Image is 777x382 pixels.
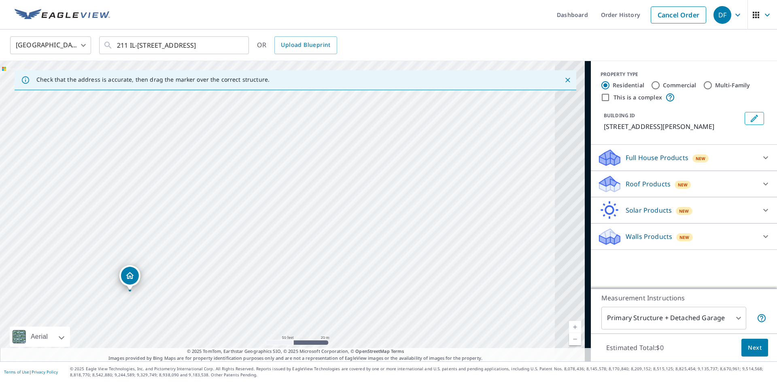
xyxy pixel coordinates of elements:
[4,369,58,374] p: |
[748,343,762,353] span: Next
[597,148,771,167] div: Full House ProductsNew
[696,155,706,162] span: New
[651,6,706,23] a: Cancel Order
[678,182,688,188] span: New
[626,205,672,215] p: Solar Products
[70,366,773,378] p: © 2025 Eagle View Technologies, Inc. and Pictometry International Corp. All Rights Reserved. Repo...
[626,179,671,189] p: Roof Products
[613,81,644,89] label: Residential
[187,348,404,355] span: © 2025 TomTom, Earthstar Geographics SIO, © 2025 Microsoft Corporation, ©
[10,327,70,347] div: Aerial
[713,6,731,24] div: DF
[274,36,337,54] a: Upload Blueprint
[663,81,696,89] label: Commercial
[626,232,672,241] p: Walls Products
[119,265,140,290] div: Dropped pin, building 1, Residential property, 211 Carroll St Pawnee, IL 62558
[4,369,29,375] a: Terms of Use
[355,348,389,354] a: OpenStreetMap
[679,208,689,214] span: New
[281,40,330,50] span: Upload Blueprint
[604,122,741,131] p: [STREET_ADDRESS][PERSON_NAME]
[32,369,58,375] a: Privacy Policy
[626,153,688,163] p: Full House Products
[569,321,581,333] a: Current Level 19, Zoom In
[604,112,635,119] p: BUILDING ID
[745,112,764,125] button: Edit building 1
[36,76,270,83] p: Check that the address is accurate, then drag the marker over the correct structure.
[597,227,771,246] div: Walls ProductsNew
[391,348,404,354] a: Terms
[10,34,91,57] div: [GEOGRAPHIC_DATA]
[715,81,750,89] label: Multi-Family
[757,313,766,323] span: Your report will include the primary structure and a detached garage if one exists.
[597,200,771,220] div: Solar ProductsNew
[600,339,670,357] p: Estimated Total: $0
[614,93,662,101] label: This is a complex
[257,36,337,54] div: OR
[601,307,746,329] div: Primary Structure + Detached Garage
[15,9,110,21] img: EV Logo
[597,174,771,194] div: Roof ProductsNew
[601,71,767,78] div: PROPERTY TYPE
[117,34,232,57] input: Search by address or latitude-longitude
[569,333,581,345] a: Current Level 19, Zoom Out
[563,75,573,85] button: Close
[741,339,768,357] button: Next
[28,327,50,347] div: Aerial
[601,293,766,303] p: Measurement Instructions
[679,234,690,241] span: New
